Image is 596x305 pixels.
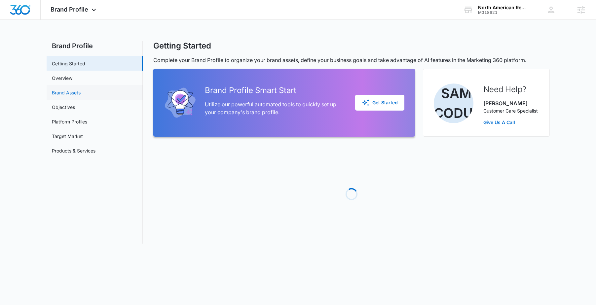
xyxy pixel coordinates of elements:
div: account name [478,5,526,10]
p: Utilize our powerful automated tools to quickly set up your company's brand profile. [205,100,345,116]
h2: Brand Profile [47,41,143,51]
h2: Need Help? [483,84,538,95]
a: Target Market [52,133,83,140]
a: Platform Profiles [52,118,87,125]
h2: Brand Profile Smart Start [205,85,345,96]
div: Get Started [362,99,398,107]
h1: Getting Started [153,41,211,51]
div: account id [478,10,526,15]
a: Objectives [52,104,75,111]
a: Overview [52,75,72,82]
img: Sam Coduto [434,84,473,123]
button: Get Started [355,95,404,111]
p: [PERSON_NAME] [483,99,538,107]
a: Products & Services [52,147,95,154]
p: Complete your Brand Profile to organize your brand assets, define your business goals and take ad... [153,56,550,64]
p: Customer Care Specialist [483,107,538,114]
a: Getting Started [52,60,85,67]
span: Brand Profile [51,6,88,13]
a: Give Us A Call [483,119,538,126]
a: Brand Assets [52,89,81,96]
